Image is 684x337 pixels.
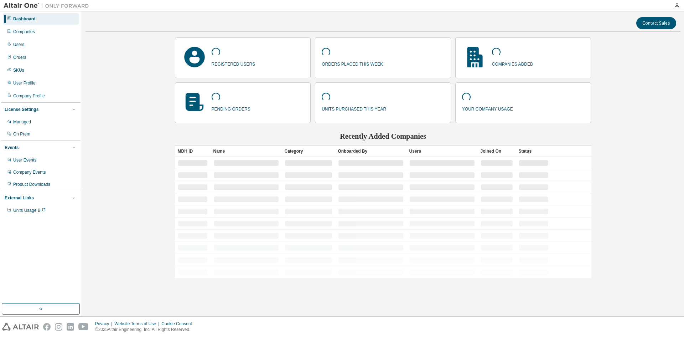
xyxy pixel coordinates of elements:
div: Users [13,42,24,47]
img: instagram.svg [55,323,62,331]
div: Cookie Consent [161,321,196,327]
img: Altair One [4,2,93,9]
p: companies added [492,59,533,67]
div: Product Downloads [13,182,50,187]
p: your company usage [462,104,513,112]
p: registered users [212,59,255,67]
button: Contact Sales [636,17,676,29]
span: Units Usage BI [13,208,46,213]
p: orders placed this week [322,59,383,67]
p: © 2025 Altair Engineering, Inc. All Rights Reserved. [95,327,196,333]
div: On Prem [13,131,30,137]
img: linkedin.svg [67,323,74,331]
div: Status [519,145,549,157]
div: Managed [13,119,31,125]
div: MDH ID [178,145,208,157]
div: Companies [13,29,35,35]
img: youtube.svg [78,323,89,331]
div: Company Profile [13,93,45,99]
div: Orders [13,55,26,60]
p: pending orders [212,104,250,112]
div: Website Terms of Use [114,321,161,327]
div: User Events [13,157,36,163]
div: SKUs [13,67,24,73]
div: External Links [5,195,34,201]
div: Company Events [13,169,46,175]
div: Users [409,145,475,157]
h2: Recently Added Companies [175,132,591,141]
img: facebook.svg [43,323,51,331]
div: Category [285,145,332,157]
div: Onboarded By [338,145,404,157]
div: Name [213,145,279,157]
div: Dashboard [13,16,36,22]
div: Privacy [95,321,114,327]
div: Joined On [481,145,513,157]
img: altair_logo.svg [2,323,39,331]
div: User Profile [13,80,36,86]
p: units purchased this year [322,104,386,112]
div: Events [5,145,19,150]
div: License Settings [5,107,38,112]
